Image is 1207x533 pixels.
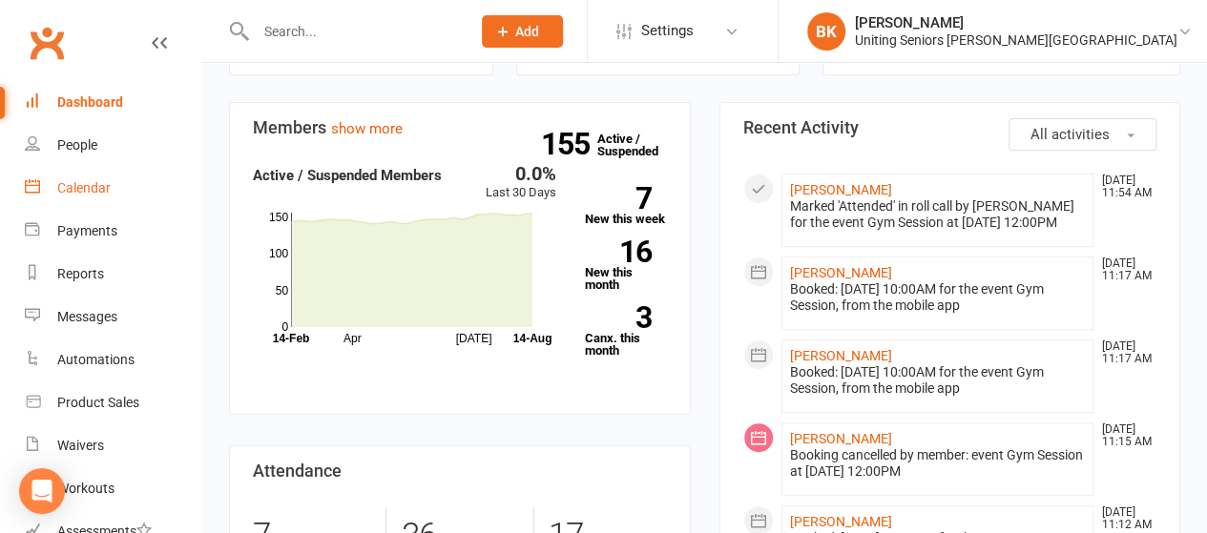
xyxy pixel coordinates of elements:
time: [DATE] 11:15 AM [1093,423,1155,448]
strong: 7 [585,184,652,213]
div: Dashboard [57,94,123,110]
a: People [25,124,201,167]
input: Search... [250,18,457,45]
a: Workouts [25,467,201,510]
div: Messages [57,309,117,324]
div: BK [807,12,845,51]
div: Workouts [57,481,114,496]
span: Settings [641,10,694,52]
h3: Recent Activity [743,118,1157,137]
div: Automations [57,352,135,367]
div: Reports [57,266,104,281]
a: [PERSON_NAME] [790,348,892,363]
a: [PERSON_NAME] [790,514,892,529]
div: Open Intercom Messenger [19,468,65,514]
strong: 16 [585,237,652,266]
div: Product Sales [57,395,139,410]
button: All activities [1009,118,1156,151]
strong: 155 [541,130,597,158]
div: People [57,137,97,153]
time: [DATE] 11:12 AM [1093,506,1155,531]
a: Reports [25,253,201,296]
div: Booked: [DATE] 10:00AM for the event Gym Session, from the mobile app [790,281,1086,314]
div: Uniting Seniors [PERSON_NAME][GEOGRAPHIC_DATA] [855,31,1177,49]
a: 155Active / Suspended [597,118,681,172]
span: Add [515,24,539,39]
h3: Members [253,118,667,137]
strong: 3 [585,303,652,332]
div: Waivers [57,438,104,453]
span: All activities [1030,126,1110,143]
div: Booking cancelled by member: event Gym Session at [DATE] 12:00PM [790,447,1086,480]
div: Calendar [57,180,111,195]
div: Booked: [DATE] 10:00AM for the event Gym Session, from the mobile app [790,364,1086,397]
div: Marked 'Attended' in roll call by [PERSON_NAME] for the event Gym Session at [DATE] 12:00PM [790,198,1086,231]
a: Product Sales [25,381,201,424]
strong: Active / Suspended Members [253,167,442,184]
a: 16New this month [585,240,667,291]
a: 7New this week [585,187,667,225]
a: Dashboard [25,81,201,124]
a: Messages [25,296,201,338]
time: [DATE] 11:17 AM [1093,340,1155,365]
a: Automations [25,338,201,381]
a: Calendar [25,167,201,210]
a: [PERSON_NAME] [790,182,892,197]
a: Waivers [25,424,201,467]
div: Last 30 Days [486,164,556,203]
a: show more [331,120,403,137]
div: [PERSON_NAME] [855,14,1177,31]
button: Add [482,15,563,48]
h3: Attendance [253,461,667,481]
time: [DATE] 11:54 AM [1093,174,1155,199]
a: Clubworx [23,19,71,67]
time: [DATE] 11:17 AM [1093,257,1155,282]
div: 0.0% [486,164,556,183]
a: [PERSON_NAME] [790,431,892,446]
div: Payments [57,223,117,238]
a: 3Canx. this month [585,306,667,357]
a: Payments [25,210,201,253]
a: [PERSON_NAME] [790,265,892,280]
